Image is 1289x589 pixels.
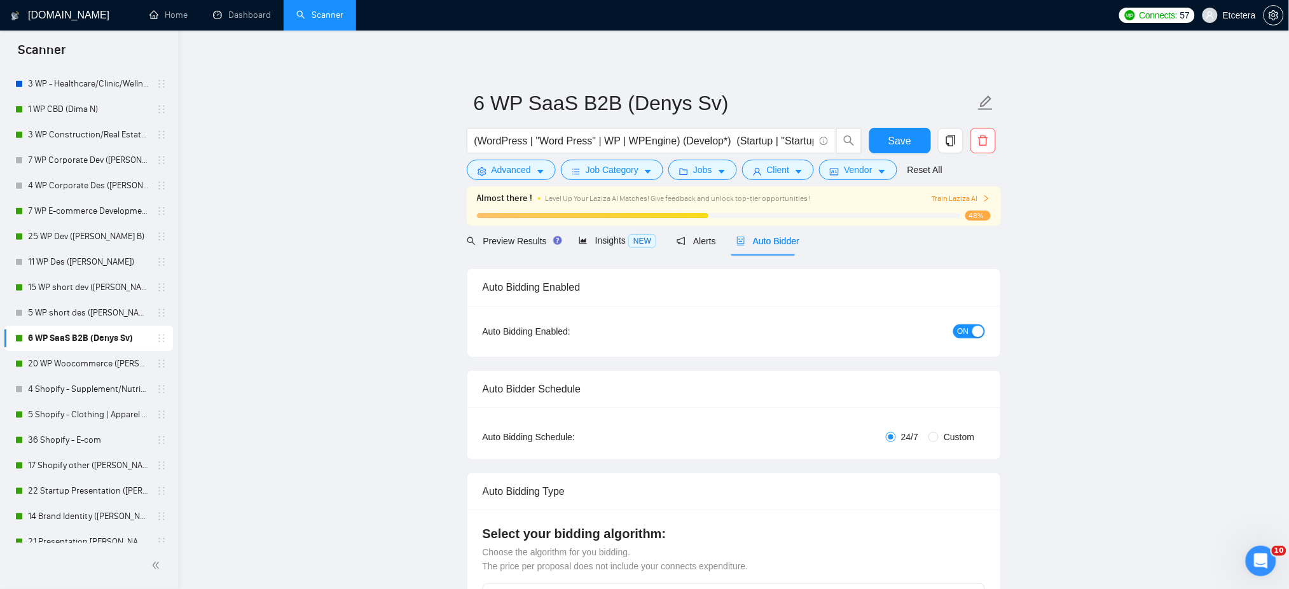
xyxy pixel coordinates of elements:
[1264,10,1284,20] a: setting
[156,308,167,318] span: holder
[970,128,996,153] button: delete
[483,430,650,444] div: Auto Bidding Schedule:
[971,135,995,146] span: delete
[28,326,149,351] a: 6 WP SaaS B2B (Denys Sv)
[483,324,650,338] div: Auto Bidding Enabled:
[156,511,167,522] span: holder
[151,559,164,572] span: double-left
[982,195,990,202] span: right
[1272,546,1286,556] span: 10
[679,167,688,176] span: folder
[572,167,581,176] span: bars
[156,282,167,293] span: holder
[156,461,167,471] span: holder
[483,371,985,407] div: Auto Bidder Schedule
[753,167,762,176] span: user
[28,249,149,275] a: 11 WP Des ([PERSON_NAME])
[939,135,963,146] span: copy
[156,537,167,547] span: holder
[888,133,911,149] span: Save
[677,237,686,246] span: notification
[156,359,167,369] span: holder
[156,104,167,114] span: holder
[1264,10,1283,20] span: setting
[478,167,486,176] span: setting
[977,95,994,111] span: edit
[296,10,343,20] a: searchScanner
[878,167,886,176] span: caret-down
[483,547,748,571] span: Choose the algorithm for you bidding. The price per proposal does not include your connects expen...
[467,237,476,246] span: search
[1140,8,1178,22] span: Connects:
[156,410,167,420] span: holder
[1125,10,1135,20] img: upwork-logo.png
[586,163,638,177] span: Job Category
[693,163,712,177] span: Jobs
[28,427,149,453] a: 36 Shopify - E-com
[28,402,149,427] a: 5 Shopify - Clothing | Apparel Website
[28,97,149,122] a: 1 WP CBD (Dima N)
[958,324,969,338] span: ON
[28,224,149,249] a: 25 WP Dev ([PERSON_NAME] B)
[467,160,556,180] button: settingAdvancedcaret-down
[736,236,799,246] span: Auto Bidder
[819,160,897,180] button: idcardVendorcaret-down
[907,163,942,177] a: Reset All
[820,137,828,145] span: info-circle
[156,130,167,140] span: holder
[8,41,76,67] span: Scanner
[1264,5,1284,25] button: setting
[156,486,167,496] span: holder
[483,473,985,509] div: Auto Bidding Type
[28,453,149,478] a: 17 Shopify other ([PERSON_NAME])
[467,236,558,246] span: Preview Results
[939,430,979,444] span: Custom
[156,155,167,165] span: holder
[28,504,149,529] a: 14 Brand Identity ([PERSON_NAME])
[546,194,811,203] span: Level Up Your Laziza AI Matches! Give feedback and unlock top-tier opportunities !
[767,163,790,177] span: Client
[28,275,149,300] a: 15 WP short dev ([PERSON_NAME] B)
[736,237,745,246] span: robot
[156,232,167,242] span: holder
[561,160,663,180] button: barsJob Categorycaret-down
[965,211,991,221] span: 48%
[492,163,531,177] span: Advanced
[830,167,839,176] span: idcard
[836,128,862,153] button: search
[28,122,149,148] a: 3 WP Construction/Real Estate Website Development ([PERSON_NAME] B)
[28,71,149,97] a: 3 WP - Healthcare/Clinic/Wellness/Beauty (Dima N)
[156,384,167,394] span: holder
[149,10,188,20] a: homeHome
[28,173,149,198] a: 4 WP Corporate Des ([PERSON_NAME])
[28,478,149,504] a: 22 Startup Presentation ([PERSON_NAME])
[1206,11,1215,20] span: user
[579,236,588,245] span: area-chart
[742,160,815,180] button: userClientcaret-down
[668,160,737,180] button: folderJobscaret-down
[28,351,149,377] a: 20 WP Woocommerce ([PERSON_NAME])
[483,269,985,305] div: Auto Bidding Enabled
[579,235,656,246] span: Insights
[477,191,533,205] span: Almost there !
[474,133,814,149] input: Search Freelance Jobs...
[1180,8,1190,22] span: 57
[156,181,167,191] span: holder
[932,193,990,205] button: Train Laziza AI
[28,148,149,173] a: 7 WP Corporate Dev ([PERSON_NAME] B)
[483,525,985,543] h4: Select your bidding algorithm:
[1246,546,1276,576] iframe: Intercom live chat
[474,87,975,119] input: Scanner name...
[628,234,656,248] span: NEW
[794,167,803,176] span: caret-down
[11,6,20,26] img: logo
[552,235,563,246] div: Tooltip anchor
[28,300,149,326] a: 5 WP short des ([PERSON_NAME])
[717,167,726,176] span: caret-down
[28,198,149,224] a: 7 WP E-commerce Development ([PERSON_NAME] B)
[869,128,931,153] button: Save
[156,435,167,445] span: holder
[938,128,963,153] button: copy
[837,135,861,146] span: search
